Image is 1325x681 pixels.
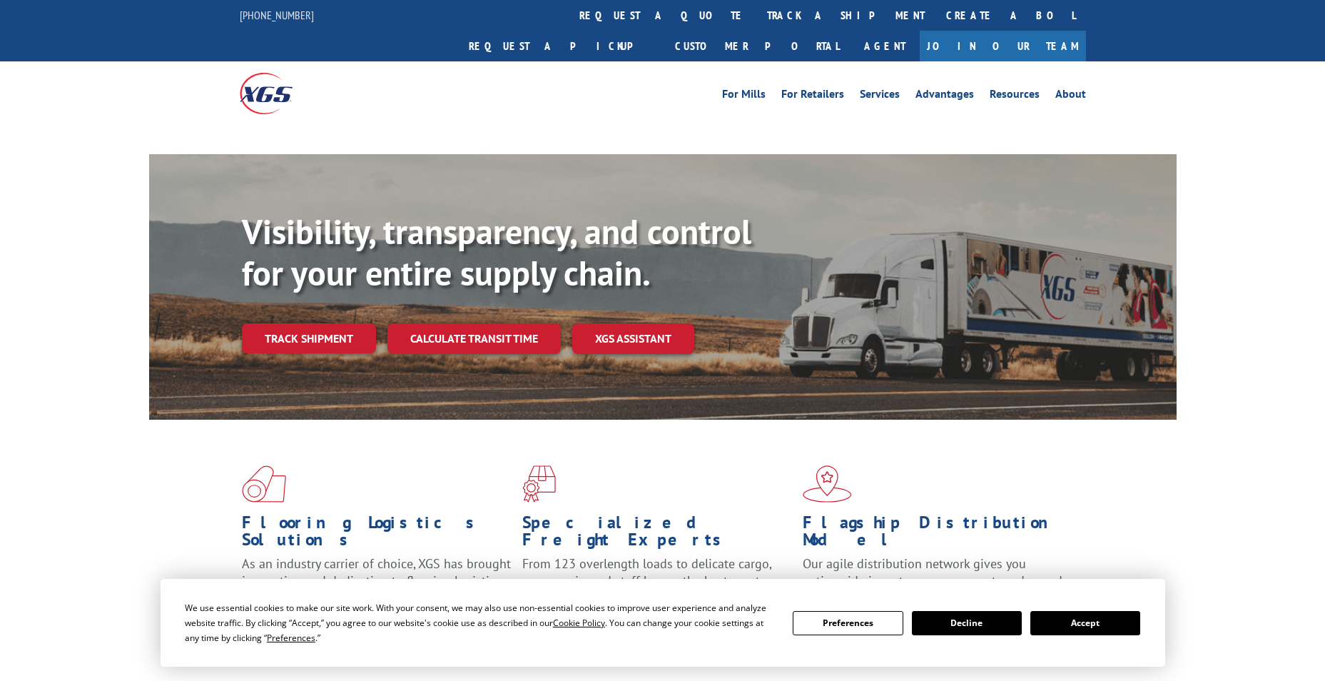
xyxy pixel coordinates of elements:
button: Accept [1030,611,1140,635]
img: xgs-icon-focused-on-flooring-red [522,465,556,503]
a: Track shipment [242,323,376,353]
a: For Mills [722,89,766,104]
h1: Specialized Freight Experts [522,514,792,555]
span: Cookie Policy [553,617,605,629]
a: Calculate transit time [387,323,561,354]
a: Request a pickup [458,31,664,61]
h1: Flooring Logistics Solutions [242,514,512,555]
a: XGS ASSISTANT [572,323,694,354]
span: As an industry carrier of choice, XGS has brought innovation and dedication to flooring logistics... [242,555,511,606]
a: Resources [990,89,1040,104]
p: From 123 overlength loads to delicate cargo, our experienced staff knows the best way to move you... [522,555,792,619]
a: For Retailers [781,89,844,104]
b: Visibility, transparency, and control for your entire supply chain. [242,209,751,295]
div: We use essential cookies to make our site work. With your consent, we may also use non-essential ... [185,600,776,645]
a: Customer Portal [664,31,850,61]
a: Advantages [915,89,974,104]
a: Services [860,89,900,104]
button: Preferences [793,611,903,635]
h1: Flagship Distribution Model [803,514,1072,555]
a: Join Our Team [920,31,1086,61]
a: About [1055,89,1086,104]
a: [PHONE_NUMBER] [240,8,314,22]
span: Our agile distribution network gives you nationwide inventory management on demand. [803,555,1065,589]
span: Preferences [267,632,315,644]
a: Agent [850,31,920,61]
button: Decline [912,611,1022,635]
img: xgs-icon-flagship-distribution-model-red [803,465,852,503]
div: Cookie Consent Prompt [161,579,1165,667]
img: xgs-icon-total-supply-chain-intelligence-red [242,465,286,503]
